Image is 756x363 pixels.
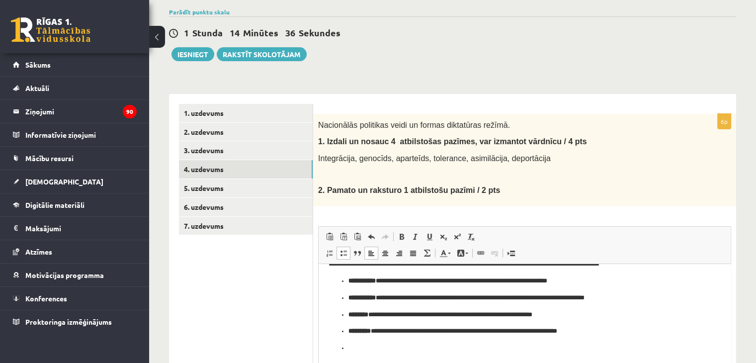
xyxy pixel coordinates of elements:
a: Atsaistīt [488,247,502,260]
i: 90 [123,105,137,118]
a: [DEMOGRAPHIC_DATA] [13,170,137,193]
a: Izlīdzināt pa kreisi [364,247,378,260]
a: Centrēti [378,247,392,260]
a: Noņemt stilus [464,230,478,243]
span: Mācību resursi [25,154,74,163]
a: Ziņojumi90 [13,100,137,123]
a: Informatīvie ziņojumi [13,123,137,146]
p: 6p [717,113,731,129]
a: 4. uzdevums [179,160,313,179]
a: 2. uzdevums [179,123,313,141]
a: 1. uzdevums [179,104,313,122]
span: 14 [230,27,240,38]
a: Izlīdzināt malas [406,247,420,260]
a: Saite (vadīšanas taustiņš+K) [474,247,488,260]
a: Treknraksts (vadīšanas taustiņš+B) [395,230,409,243]
span: Nacionālās politikas veidi un formas diktatūras režīmā. [318,121,510,129]
legend: Ziņojumi [25,100,137,123]
a: Ievietot/noņemt sarakstu ar aizzīmēm [336,247,350,260]
a: Aktuāli [13,77,137,99]
a: Augšraksts [450,230,464,243]
a: Motivācijas programma [13,264,137,286]
a: Konferences [13,287,137,310]
a: Ielīmēt (vadīšanas taustiņš+V) [323,230,336,243]
a: Math [420,247,434,260]
span: Aktuāli [25,84,49,92]
span: 1. I [318,137,329,146]
a: Atcelt (vadīšanas taustiņš+Z) [364,230,378,243]
a: Rīgas 1. Tālmācības vidusskola [11,17,90,42]
span: Proktoringa izmēģinājums [25,317,112,326]
a: Sākums [13,53,137,76]
a: Bloka citāts [350,247,364,260]
span: olerance, asimilācija, deportācija [436,154,551,163]
a: Ievietot lapas pārtraukumu drukai [504,247,518,260]
a: 6. uzdevums [179,198,313,216]
legend: Informatīvie ziņojumi [25,123,137,146]
a: Mācību resursi [13,147,137,170]
a: Maksājumi [13,217,137,240]
a: Parādīt punktu skalu [169,8,230,16]
a: Izlīdzināt pa labi [392,247,406,260]
span: Sākums [25,60,51,69]
span: zdali un nosauc 4 atbilstošas pazīmes, var izmantot vārdnīcu / 4 pts [329,137,587,146]
a: 3. uzdevums [179,141,313,160]
a: Digitālie materiāli [13,193,137,216]
a: Teksta krāsa [436,247,454,260]
span: [DEMOGRAPHIC_DATA] [25,177,103,186]
a: Atkārtot (vadīšanas taustiņš+Y) [378,230,392,243]
span: 36 [285,27,295,38]
span: Konferences [25,294,67,303]
b: 2. Pamato un raksturo 1 atbilstošu pazīmi / 2 pts [318,186,500,194]
a: 5. uzdevums [179,179,313,197]
span: Atzīmes [25,247,52,256]
span: Digitālie materiāli [25,200,84,209]
a: Ievietot no Worda [350,230,364,243]
a: Ievietot/noņemt numurētu sarakstu [323,247,336,260]
a: 7. uzdevums [179,217,313,235]
a: Apakšraksts [436,230,450,243]
a: Atzīmes [13,240,137,263]
legend: Maksājumi [25,217,137,240]
a: Proktoringa izmēģinājums [13,310,137,333]
span: Motivācijas programma [25,271,104,279]
span: Stunda [192,27,223,38]
a: Ievietot kā vienkāršu tekstu (vadīšanas taustiņš+pārslēgšanas taustiņš+V) [336,230,350,243]
a: Rakstīt skolotājam [217,47,307,61]
a: Pasvītrojums (vadīšanas taustiņš+U) [422,230,436,243]
span: Integrācija, genocīds, aparteīds, t [318,154,436,163]
a: Fona krāsa [454,247,471,260]
span: Sekundes [299,27,340,38]
a: Slīpraksts (vadīšanas taustiņš+I) [409,230,422,243]
span: 1 [184,27,189,38]
button: Iesniegt [171,47,214,61]
span: Minūtes [243,27,278,38]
